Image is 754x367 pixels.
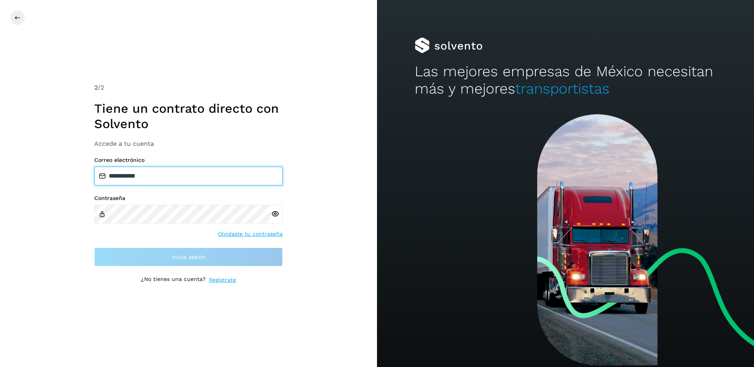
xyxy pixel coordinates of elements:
label: Correo electrónico [94,157,283,163]
button: Inicia sesión [94,248,283,266]
div: /2 [94,83,283,92]
h3: Accede a tu cuenta [94,140,283,147]
h1: Tiene un contrato directo con Solvento [94,101,283,131]
span: Inicia sesión [172,254,205,260]
span: 2 [94,84,98,91]
a: Regístrate [209,276,236,284]
label: Contraseña [94,195,283,202]
p: ¿No tienes una cuenta? [141,276,206,284]
h2: Las mejores empresas de México necesitan más y mejores [415,63,716,98]
a: Olvidaste tu contraseña [218,230,283,238]
span: transportistas [515,80,609,97]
